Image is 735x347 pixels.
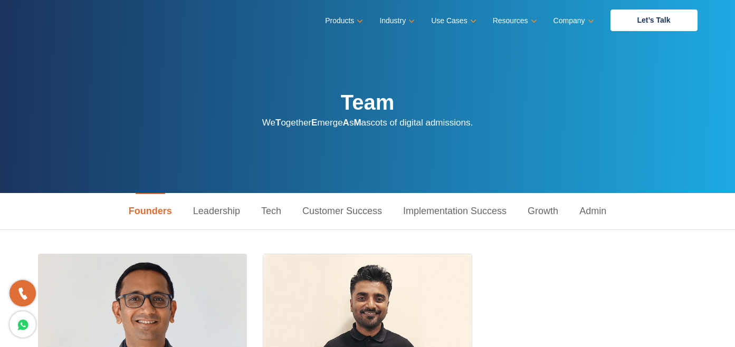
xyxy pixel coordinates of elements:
[610,9,698,31] a: Let’s Talk
[275,118,281,128] strong: T
[262,115,473,130] p: We ogether merge s ascots of digital admissions.
[292,193,393,229] a: Customer Success
[354,118,361,128] strong: M
[251,193,292,229] a: Tech
[393,193,517,229] a: Implementation Success
[343,118,349,128] strong: A
[493,13,535,28] a: Resources
[553,13,592,28] a: Company
[311,118,317,128] strong: E
[341,91,395,114] strong: Team
[183,193,251,229] a: Leadership
[379,13,413,28] a: Industry
[431,13,474,28] a: Use Cases
[325,13,361,28] a: Products
[118,193,183,229] a: Founders
[517,193,569,229] a: Growth
[569,193,617,229] a: Admin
